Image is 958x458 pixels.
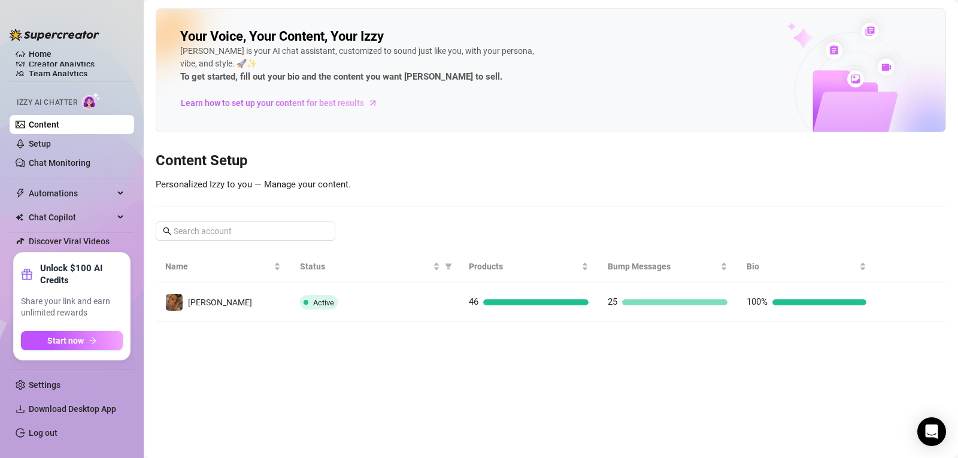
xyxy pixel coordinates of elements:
span: Chat Copilot [29,208,114,227]
div: Open Intercom Messenger [917,417,946,446]
span: Name [165,260,271,273]
a: Creator Analytics [29,54,125,74]
img: logo-BBDzfeDw.svg [10,29,99,41]
span: filter [445,263,452,270]
span: [PERSON_NAME] [188,298,252,307]
span: 100% [747,296,768,307]
img: AI Chatter [82,92,101,110]
span: Status [300,260,430,273]
a: Learn how to set up your content for best results [180,93,387,113]
span: Bump Messages [608,260,718,273]
span: download [16,404,25,414]
strong: To get started, fill out your bio and the content you want [PERSON_NAME] to sell. [180,71,502,82]
span: Download Desktop App [29,404,116,414]
span: Personalized Izzy to you — Manage your content. [156,179,351,190]
a: Discover Viral Videos [29,236,110,246]
span: arrow-right [89,336,97,345]
span: Active [313,298,334,307]
strong: Unlock $100 AI Credits [40,262,123,286]
th: Bio [737,250,876,283]
th: Status [290,250,459,283]
span: Share your link and earn unlimited rewards [21,296,123,319]
span: search [163,227,171,235]
img: Chat Copilot [16,213,23,222]
span: arrow-right [367,97,379,109]
span: gift [21,268,33,280]
img: ai-chatter-content-library-cLFOSyPT.png [760,10,945,132]
span: Automations [29,184,114,203]
a: Log out [29,428,57,438]
span: Bio [747,260,857,273]
a: Settings [29,380,60,390]
a: Team Analytics [29,69,87,78]
span: Start now [47,336,84,345]
span: filter [442,257,454,275]
span: thunderbolt [16,189,25,198]
th: Products [459,250,598,283]
span: 25 [608,296,617,307]
th: Bump Messages [598,250,737,283]
a: Setup [29,139,51,148]
h3: Content Setup [156,151,946,171]
img: Melanie [166,294,183,311]
button: Start nowarrow-right [21,331,123,350]
div: [PERSON_NAME] is your AI chat assistant, customized to sound just like you, with your persona, vi... [180,45,539,84]
a: Chat Monitoring [29,158,90,168]
span: Products [469,260,579,273]
input: Search account [174,225,319,238]
h2: Your Voice, Your Content, Your Izzy [180,28,384,45]
span: 46 [469,296,478,307]
span: Learn how to set up your content for best results [181,96,364,110]
a: Home [29,49,51,59]
th: Name [156,250,290,283]
span: Izzy AI Chatter [17,97,77,108]
a: Content [29,120,59,129]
